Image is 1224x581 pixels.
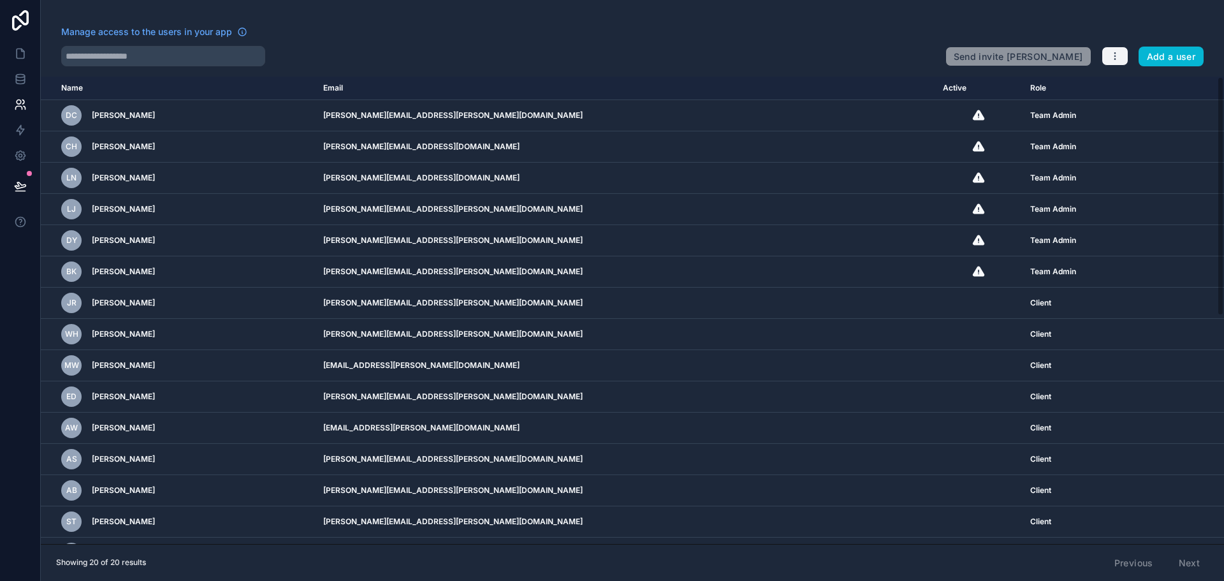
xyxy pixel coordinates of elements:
[66,110,77,121] span: DC
[92,423,155,433] span: [PERSON_NAME]
[92,485,155,496] span: [PERSON_NAME]
[41,77,1224,544] div: scrollable content
[92,392,155,402] span: [PERSON_NAME]
[56,557,146,568] span: Showing 20 of 20 results
[1139,47,1204,67] button: Add a user
[92,173,155,183] span: [PERSON_NAME]
[1030,298,1051,308] span: Client
[1023,77,1160,100] th: Role
[316,256,935,288] td: [PERSON_NAME][EMAIL_ADDRESS][PERSON_NAME][DOMAIN_NAME]
[92,360,155,371] span: [PERSON_NAME]
[1030,173,1076,183] span: Team Admin
[61,26,232,38] span: Manage access to the users in your app
[66,517,76,527] span: ST
[65,423,78,433] span: AW
[67,298,76,308] span: JR
[66,235,77,246] span: DY
[92,517,155,527] span: [PERSON_NAME]
[1030,267,1076,277] span: Team Admin
[316,77,935,100] th: Email
[1030,517,1051,527] span: Client
[92,454,155,464] span: [PERSON_NAME]
[92,298,155,308] span: [PERSON_NAME]
[66,485,77,496] span: AB
[316,163,935,194] td: [PERSON_NAME][EMAIL_ADDRESS][DOMAIN_NAME]
[316,506,935,538] td: [PERSON_NAME][EMAIL_ADDRESS][PERSON_NAME][DOMAIN_NAME]
[65,329,78,339] span: WH
[316,538,935,569] td: [PERSON_NAME][EMAIL_ADDRESS][PERSON_NAME][DOMAIN_NAME]
[935,77,1023,100] th: Active
[66,173,76,183] span: LN
[316,444,935,475] td: [PERSON_NAME][EMAIL_ADDRESS][PERSON_NAME][DOMAIN_NAME]
[1030,485,1051,496] span: Client
[92,142,155,152] span: [PERSON_NAME]
[66,392,76,402] span: ED
[1030,235,1076,246] span: Team Admin
[1030,360,1051,371] span: Client
[66,267,76,277] span: BK
[1030,392,1051,402] span: Client
[316,288,935,319] td: [PERSON_NAME][EMAIL_ADDRESS][PERSON_NAME][DOMAIN_NAME]
[92,329,155,339] span: [PERSON_NAME]
[316,413,935,444] td: [EMAIL_ADDRESS][PERSON_NAME][DOMAIN_NAME]
[67,204,76,214] span: LJ
[92,267,155,277] span: [PERSON_NAME]
[316,100,935,131] td: [PERSON_NAME][EMAIL_ADDRESS][PERSON_NAME][DOMAIN_NAME]
[92,204,155,214] span: [PERSON_NAME]
[316,194,935,225] td: [PERSON_NAME][EMAIL_ADDRESS][PERSON_NAME][DOMAIN_NAME]
[1030,454,1051,464] span: Client
[1030,423,1051,433] span: Client
[316,225,935,256] td: [PERSON_NAME][EMAIL_ADDRESS][PERSON_NAME][DOMAIN_NAME]
[92,235,155,246] span: [PERSON_NAME]
[316,381,935,413] td: [PERSON_NAME][EMAIL_ADDRESS][PERSON_NAME][DOMAIN_NAME]
[1030,204,1076,214] span: Team Admin
[92,110,155,121] span: [PERSON_NAME]
[316,319,935,350] td: [PERSON_NAME][EMAIL_ADDRESS][PERSON_NAME][DOMAIN_NAME]
[66,454,77,464] span: AS
[316,475,935,506] td: [PERSON_NAME][EMAIL_ADDRESS][PERSON_NAME][DOMAIN_NAME]
[316,131,935,163] td: [PERSON_NAME][EMAIL_ADDRESS][DOMAIN_NAME]
[61,26,247,38] a: Manage access to the users in your app
[66,142,77,152] span: CH
[1030,142,1076,152] span: Team Admin
[1030,110,1076,121] span: Team Admin
[316,350,935,381] td: [EMAIL_ADDRESS][PERSON_NAME][DOMAIN_NAME]
[41,77,316,100] th: Name
[64,360,79,371] span: MW
[1030,329,1051,339] span: Client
